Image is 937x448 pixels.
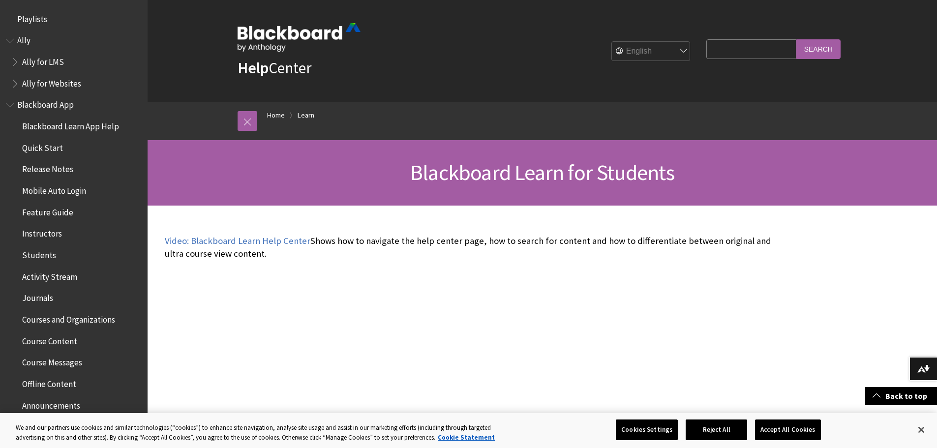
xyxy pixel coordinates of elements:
[22,269,77,282] span: Activity Stream
[17,32,30,46] span: Ally
[238,58,269,78] strong: Help
[686,419,747,440] button: Reject All
[22,311,115,325] span: Courses and Organizations
[22,290,53,303] span: Journals
[22,140,63,153] span: Quick Start
[6,32,142,92] nav: Book outline for Anthology Ally Help
[22,161,73,175] span: Release Notes
[796,39,841,59] input: Search
[267,109,285,121] a: Home
[16,423,515,442] div: We and our partners use cookies and similar technologies (“cookies”) to enhance site navigation, ...
[22,355,82,368] span: Course Messages
[22,376,76,389] span: Offline Content
[238,58,311,78] a: HelpCenter
[22,118,119,131] span: Blackboard Learn App Help
[165,235,775,260] p: Shows how to navigate the help center page, how to search for content and how to differentiate be...
[438,433,495,442] a: More information about your privacy, opens in a new tab
[6,11,142,28] nav: Book outline for Playlists
[165,235,310,247] a: Video: Blackboard Learn Help Center
[410,159,674,186] span: Blackboard Learn for Students
[22,226,62,239] span: Instructors
[22,333,77,346] span: Course Content
[22,247,56,260] span: Students
[17,11,47,24] span: Playlists
[22,397,80,411] span: Announcements
[910,419,932,441] button: Close
[612,42,691,61] select: Site Language Selector
[22,75,81,89] span: Ally for Websites
[22,204,73,217] span: Feature Guide
[238,23,361,52] img: Blackboard by Anthology
[22,54,64,67] span: Ally for LMS
[17,97,74,110] span: Blackboard App
[22,182,86,196] span: Mobile Auto Login
[755,419,820,440] button: Accept All Cookies
[616,419,678,440] button: Cookies Settings
[865,387,937,405] a: Back to top
[298,109,314,121] a: Learn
